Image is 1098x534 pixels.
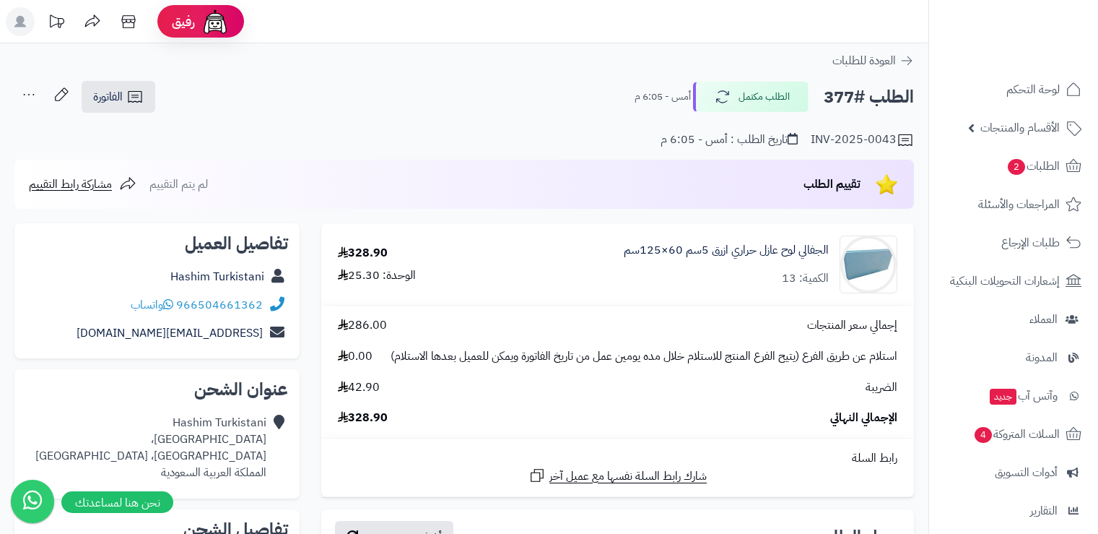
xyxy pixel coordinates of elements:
[938,72,1089,107] a: لوحة التحكم
[950,271,1060,291] span: إشعارات التحويلات البنكية
[938,149,1089,184] a: الطلبات2
[1001,233,1060,253] span: طلبات الإرجاع
[131,296,173,314] a: واتساب
[693,82,809,112] button: الطلب مكتمل
[832,52,896,69] span: العودة للطلبات
[1006,79,1060,100] span: لوحة التحكم
[338,267,416,284] div: الوحدة: 25.30
[824,82,914,112] h2: الطلب #377
[866,379,897,396] span: الضريبة
[990,389,1016,405] span: جديد
[1026,348,1058,368] span: المدونة
[338,245,388,262] div: 328.90
[549,468,707,485] span: شارك رابط السلة نفسها مع عميل آخر
[938,225,1089,260] a: طلبات الإرجاع
[1006,156,1060,176] span: الطلبات
[149,176,208,193] span: لم يتم التقييم
[938,187,1089,222] a: المراجعات والأسئلة
[782,270,829,287] div: الكمية: 13
[830,410,897,426] span: الإجمالي النهائي
[1029,309,1058,330] span: العملاء
[29,176,136,193] a: مشاركة رابط التقييم
[35,415,266,481] div: Hashim Turkistani [GEOGRAPHIC_DATA]، [GEOGRAPHIC_DATA]، [GEOGRAPHIC_DATA] المملكة العربية السعودية
[635,90,691,104] small: أمس - 6:05 م
[661,132,798,148] div: تاريخ الطلب : أمس - 6:05 م
[391,348,897,365] span: استلام عن طريق الفرع (يتيح الفرع المنتج للاستلام خلال مده يومين عمل من تاريخ الفاتورة ويمكن للعمي...
[938,455,1089,490] a: أدوات التسويق
[988,386,1058,406] span: وآتس آب
[995,462,1058,483] span: أدوات التسويق
[338,410,388,426] span: 328.90
[528,467,707,485] a: شارك رابط السلة نفسها مع عميل آخر
[832,52,914,69] a: العودة للطلبات
[77,324,263,342] a: [EMAIL_ADDRESS][DOMAIN_NAME]
[803,176,860,193] span: تقييم الطلب
[840,236,897,293] img: 1692279581-download%20-%202023-08-17T163832.370-90x90.jpeg
[978,194,1060,215] span: المراجعات والأسئلة
[811,132,914,149] div: INV-2025-0043
[176,296,263,314] a: 966504661362
[29,176,112,193] span: مشاركة رابط التقييم
[82,81,155,113] a: الفاتورة
[1008,159,1025,175] span: 2
[201,7,230,36] img: ai-face.png
[938,494,1089,528] a: التقارير
[26,381,288,398] h2: عنوان الشحن
[938,417,1089,452] a: السلات المتروكة4
[26,235,288,252] h2: تفاصيل العميل
[938,340,1089,375] a: المدونة
[624,242,829,259] a: الجفالي لوح عازل حراري ازرق 5سم 60×125سم
[327,450,908,467] div: رابط السلة
[172,13,195,30] span: رفيق
[170,268,264,285] a: Hashim Turkistani
[38,7,74,40] a: تحديثات المنصة
[93,88,123,105] span: الفاتورة
[938,264,1089,298] a: إشعارات التحويلات البنكية
[1030,501,1058,521] span: التقارير
[338,348,372,365] span: 0.00
[980,118,1060,138] span: الأقسام والمنتجات
[338,317,387,334] span: 286.00
[975,427,992,443] span: 4
[807,317,897,334] span: إجمالي سعر المنتجات
[938,379,1089,413] a: وآتس آبجديد
[338,379,380,396] span: 42.90
[973,424,1060,444] span: السلات المتروكة
[938,302,1089,337] a: العملاء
